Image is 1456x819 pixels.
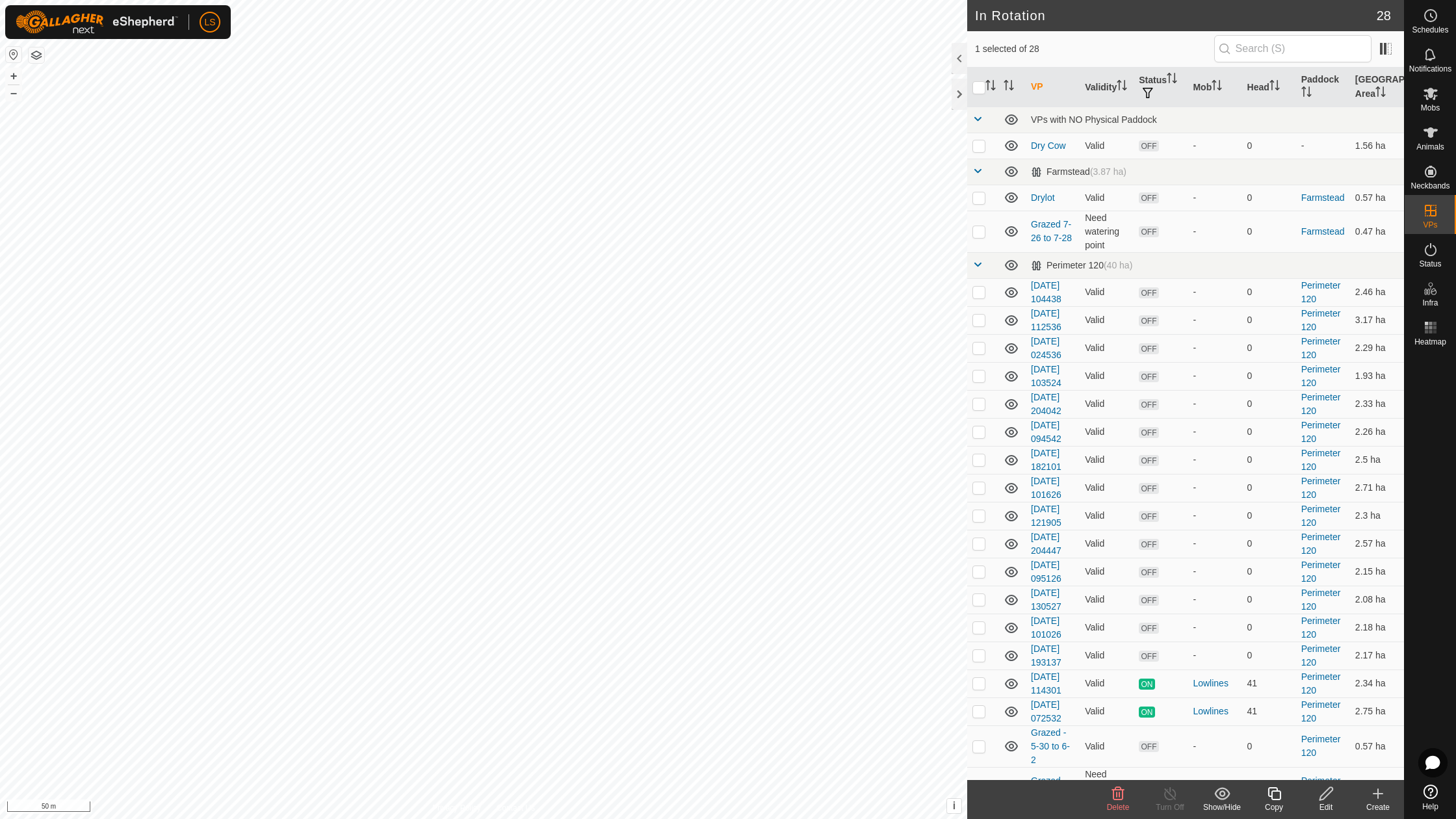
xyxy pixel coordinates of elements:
span: Animals [1416,143,1444,151]
td: Valid [1080,530,1134,558]
div: - [1193,453,1236,467]
a: Perimeter 120 [1301,734,1341,758]
a: [DATE] 114301 [1031,671,1061,695]
td: 0 [1242,278,1296,306]
div: Turn Off [1144,801,1196,813]
span: Help [1422,803,1438,811]
a: [DATE] 204447 [1031,532,1061,556]
span: OFF [1139,539,1158,550]
td: - [1296,133,1350,159]
span: OFF [1139,140,1158,151]
div: Copy [1248,801,1300,813]
span: VPs [1423,221,1437,229]
p-sorticon: Activate to sort [1375,88,1386,99]
a: Grazed - 5-30 to 6-2 [1031,727,1070,765]
td: 41 [1242,697,1296,725]
a: Perimeter 120 [1301,448,1341,472]
a: Drylot [1031,192,1055,203]
a: [DATE] 104438 [1031,280,1061,304]
td: 2.18 ha [1350,614,1404,642]
a: Perimeter 120 [1301,532,1341,556]
span: Notifications [1409,65,1451,73]
span: Neckbands [1410,182,1449,190]
span: Schedules [1412,26,1448,34]
th: VP [1026,68,1080,107]
a: Perimeter 120 [1301,643,1341,668]
th: Validity [1080,68,1134,107]
td: 41 [1242,669,1296,697]
span: OFF [1139,192,1158,203]
a: Perimeter 120 [1301,308,1341,332]
div: - [1193,139,1236,153]
div: - [1193,537,1236,551]
td: Valid [1080,278,1134,306]
th: Head [1242,68,1296,107]
td: 2.15 ha [1350,558,1404,586]
span: Delete [1107,803,1130,812]
td: Valid [1080,502,1134,530]
div: VPs with NO Physical Paddock [1031,114,1399,125]
span: OFF [1139,651,1158,662]
a: [DATE] 121905 [1031,504,1061,528]
a: [DATE] 024536 [1031,336,1061,360]
td: 0 [1242,586,1296,614]
td: 0.47 ha [1350,211,1404,252]
span: Infra [1422,299,1438,307]
a: Perimeter 120 [1301,336,1341,360]
td: 2.34 ha [1350,669,1404,697]
th: Status [1134,68,1188,107]
td: 0 [1242,502,1296,530]
td: Valid [1080,725,1134,767]
div: Lowlines [1193,677,1236,690]
div: - [1193,341,1236,355]
span: ON [1139,679,1154,690]
h2: In Rotation [975,8,1377,23]
a: Help [1405,779,1456,816]
th: Paddock [1296,68,1350,107]
span: OFF [1139,371,1158,382]
p-sorticon: Activate to sort [1301,88,1312,99]
td: 0.57 ha [1350,725,1404,767]
div: - [1193,225,1236,239]
a: [DATE] 094542 [1031,420,1061,444]
td: 2.5 ha [1350,446,1404,474]
span: OFF [1139,315,1158,326]
td: 2.3 ha [1350,502,1404,530]
a: [DATE] 112536 [1031,308,1061,332]
td: 2.75 ha [1350,697,1404,725]
td: 2.71 ha [1350,474,1404,502]
a: Farmstead [1301,192,1345,203]
a: Grazed 7-26 to 7-28 [1031,219,1072,243]
div: Farmstead [1031,166,1126,177]
td: Valid [1080,446,1134,474]
div: - [1193,425,1236,439]
td: 0 [1242,474,1296,502]
a: Privacy Policy [432,802,481,814]
span: OFF [1139,455,1158,466]
a: [DATE] 101026 [1031,616,1061,640]
button: + [6,68,21,84]
span: ON [1139,707,1154,718]
span: OFF [1139,287,1158,298]
a: Grazed - 6-1 to 6-6 [1031,775,1070,799]
td: 1.93 ha [1350,362,1404,390]
td: 2.08 ha [1350,586,1404,614]
p-sorticon: Activate to sort [1117,82,1127,92]
td: 0.57 ha [1350,185,1404,211]
td: Valid [1080,133,1134,159]
a: [DATE] 103524 [1031,364,1061,388]
td: 0 [1242,185,1296,211]
td: 0 [1242,614,1296,642]
a: Perimeter 120 [1301,392,1341,416]
div: Show/Hide [1196,801,1248,813]
span: 1 selected of 28 [975,42,1214,56]
td: 2.29 ha [1350,334,1404,362]
button: – [6,85,21,101]
td: 0 [1242,418,1296,446]
td: Valid [1080,614,1134,642]
div: - [1193,369,1236,383]
button: Reset Map [6,47,21,62]
div: - [1193,740,1236,753]
p-sorticon: Activate to sort [985,82,996,92]
td: 2.33 ha [1350,390,1404,418]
